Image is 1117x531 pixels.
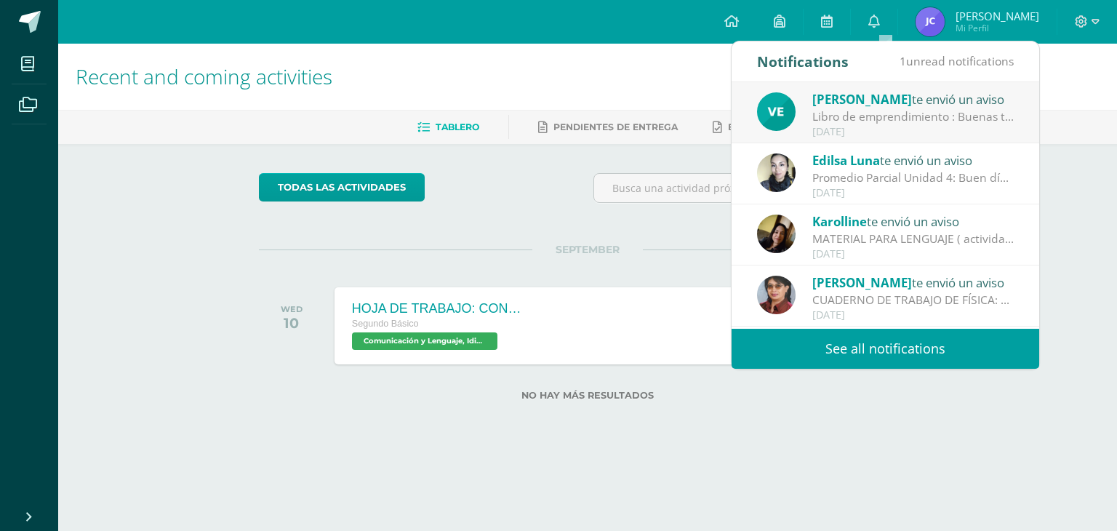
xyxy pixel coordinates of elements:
[757,41,849,81] div: Notifications
[812,213,867,230] span: Karolline
[757,92,796,131] img: aeabfbe216d4830361551c5f8df01f91.png
[900,53,906,69] span: 1
[259,173,425,201] a: todas las Actividades
[812,273,1014,292] div: te envió un aviso
[812,89,1014,108] div: te envió un aviso
[436,121,479,132] span: Tablero
[76,63,332,90] span: Recent and coming activities
[812,231,1014,247] div: MATERIAL PARA LENGUAJE ( actividad formativa) : Buenos días estimados alumnos. Para el día de mañ...
[757,215,796,253] img: fb79f5a91a3aae58e4c0de196cfe63c7.png
[352,301,527,316] div: HOJA DE TRABAJO: CONECTORES TEXTUALES
[757,276,796,314] img: 62738a800ecd8b6fa95d10d0b85c3dbc.png
[757,153,796,192] img: 119c9a59dca757fc394b575038654f60.png
[812,248,1014,260] div: [DATE]
[812,292,1014,308] div: CUADERNO DE TRABAJO DE FÍSICA: Buen día. Por este medio informo que no recibí el cuaderno de su h...
[812,274,912,291] span: [PERSON_NAME]
[812,108,1014,125] div: Libro de emprendimiento : Buenas tardes chicos, mañana traer su libro de emprendimiento, para rea...
[812,169,1014,186] div: Promedio Parcial Unidad 4: Buen día, Reciban un cordial saludo. La unidad 4 avanza rápidamente y ...
[728,121,793,132] span: Entregadas
[532,243,643,256] span: SEPTEMBER
[956,9,1039,23] span: [PERSON_NAME]
[916,7,945,36] img: dc13916477827c5964e411bc3b1e6715.png
[812,151,1014,169] div: te envió un aviso
[417,116,479,139] a: Tablero
[956,22,1039,34] span: Mi Perfil
[812,152,880,169] span: Edilsa Luna
[713,116,793,139] a: Entregadas
[812,212,1014,231] div: te envió un aviso
[812,91,912,108] span: [PERSON_NAME]
[281,314,303,332] div: 10
[352,332,497,350] span: Comunicación y Lenguaje, Idioma Español 'C'
[732,329,1039,369] a: See all notifications
[352,319,419,329] span: Segundo Básico
[812,126,1014,138] div: [DATE]
[900,53,1014,69] span: unread notifications
[812,309,1014,322] div: [DATE]
[538,116,678,139] a: Pendientes de entrega
[594,174,916,202] input: Busca una actividad próxima aquí...
[553,121,678,132] span: Pendientes de entrega
[281,304,303,314] div: WED
[812,187,1014,199] div: [DATE]
[259,390,917,401] label: No hay más resultados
